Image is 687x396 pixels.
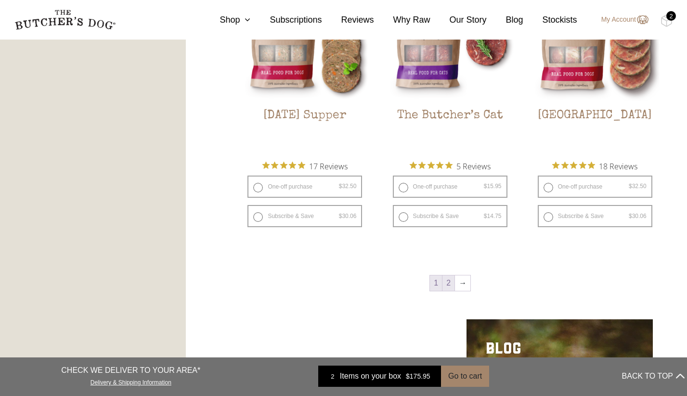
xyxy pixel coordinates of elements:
span: $ [629,183,632,190]
div: 2 [325,371,340,381]
h2: APOTHECARY [267,339,400,363]
bdi: 30.06 [339,213,357,219]
h2: [GEOGRAPHIC_DATA] [531,109,660,154]
h2: The Butcher’s Cat [386,109,515,154]
span: $ [339,183,342,190]
label: One-off purchase [247,176,362,198]
span: 5 Reviews [456,159,491,173]
a: Subscriptions [250,14,322,27]
a: → [455,275,470,291]
span: $ [629,213,632,219]
span: $ [406,372,410,380]
span: $ [484,213,487,219]
div: 2 [666,11,676,21]
span: 17 Reviews [309,159,348,173]
bdi: 15.95 [484,183,502,190]
p: CHECK WE DELIVER TO YOUR AREA* [61,365,200,376]
a: Reviews [322,14,374,27]
bdi: 32.50 [629,183,647,190]
button: Rated 4.9 out of 5 stars from 18 reviews. Jump to reviews. [552,159,637,173]
a: Our Story [430,14,487,27]
a: Shop [200,14,250,27]
a: Delivery & Shipping Information [91,377,171,386]
span: Items on your box [340,370,401,382]
a: Why Raw [374,14,430,27]
button: Go to cart [441,366,489,387]
label: One-off purchase [393,176,507,198]
bdi: 30.06 [629,213,647,219]
button: BACK TO TOP [622,365,685,388]
label: Subscribe & Save [538,205,652,227]
a: My Account [592,14,648,26]
label: Subscribe & Save [393,205,507,227]
a: 2 Items on your box $175.95 [318,366,441,387]
span: 18 Reviews [599,159,637,173]
button: Rated 4.9 out of 5 stars from 17 reviews. Jump to reviews. [262,159,348,173]
h2: BLOG [486,339,619,363]
span: Page 1 [430,275,442,291]
h2: [DATE] Supper [240,109,369,154]
span: $ [339,213,342,219]
a: Stockists [523,14,577,27]
bdi: 175.95 [406,372,430,380]
button: Rated 5 out of 5 stars from 5 reviews. Jump to reviews. [410,159,491,173]
img: TBD_Cart-Full.png [661,14,673,27]
bdi: 32.50 [339,183,357,190]
bdi: 14.75 [484,213,502,219]
a: Blog [487,14,523,27]
span: $ [484,183,487,190]
a: Page 2 [442,275,454,291]
label: Subscribe & Save [247,205,362,227]
label: One-off purchase [538,176,652,198]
